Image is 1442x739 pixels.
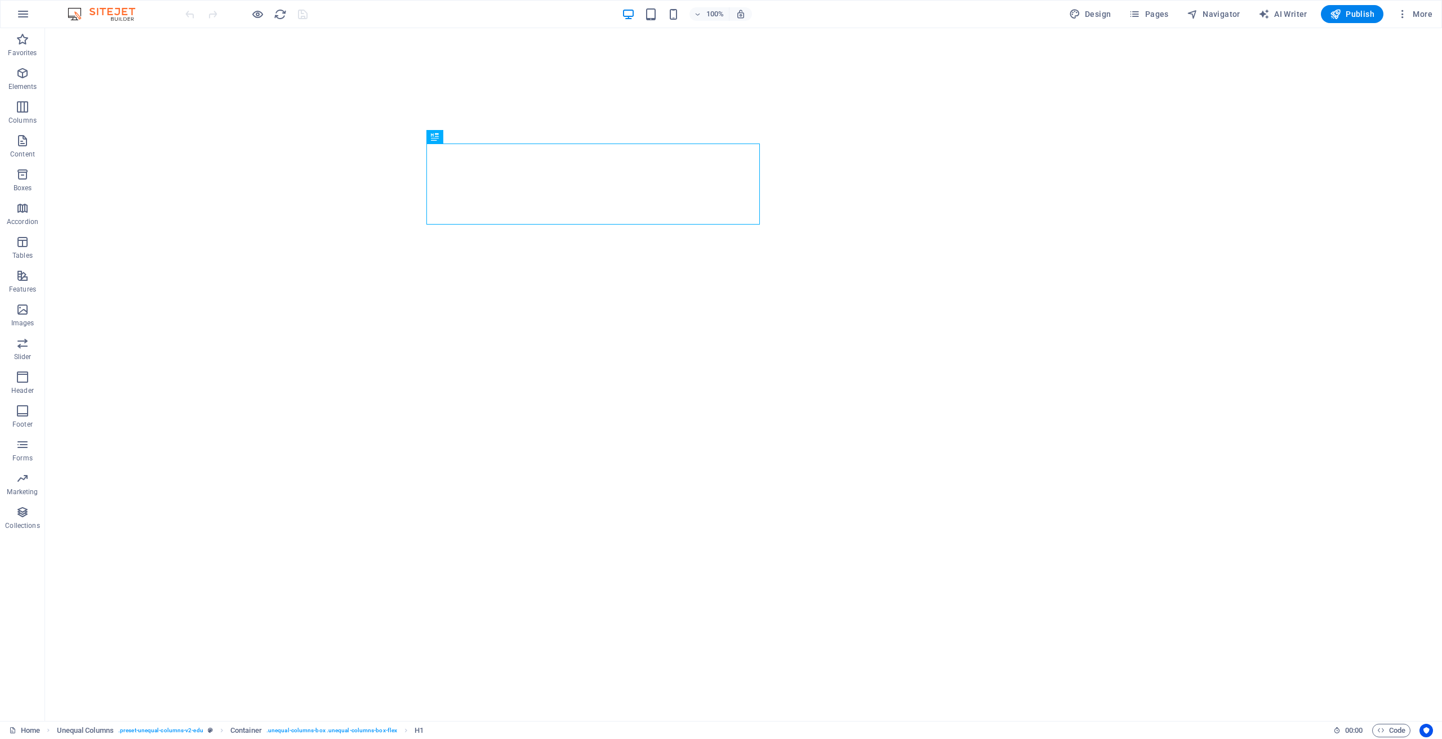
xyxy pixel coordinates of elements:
[1187,8,1240,20] span: Navigator
[1377,724,1405,737] span: Code
[14,352,32,361] p: Slider
[208,727,213,733] i: This element is a customizable preset
[251,7,264,21] button: Click here to leave preview mode and continue editing
[8,82,37,91] p: Elements
[57,724,114,737] span: Click to select. Double-click to edit
[266,724,397,737] span: . unequal-columns-box .unequal-columns-box-flex
[1330,8,1374,20] span: Publish
[7,487,38,496] p: Marketing
[415,724,424,737] span: Click to select. Double-click to edit
[273,7,287,21] button: reload
[1069,8,1111,20] span: Design
[118,724,203,737] span: . preset-unequal-columns-v2-edu
[5,521,39,530] p: Collections
[1182,5,1245,23] button: Navigator
[8,48,37,57] p: Favorites
[10,150,35,159] p: Content
[274,8,287,21] i: Reload page
[1258,8,1307,20] span: AI Writer
[1392,5,1437,23] button: More
[1345,724,1363,737] span: 00 00
[12,251,33,260] p: Tables
[7,217,38,226] p: Accordion
[1419,724,1433,737] button: Usercentrics
[230,724,262,737] span: Click to select. Double-click to edit
[706,7,724,21] h6: 100%
[1065,5,1116,23] button: Design
[1129,8,1168,20] span: Pages
[1397,8,1432,20] span: More
[8,116,37,125] p: Columns
[1065,5,1116,23] div: Design (Ctrl+Alt+Y)
[1333,724,1363,737] h6: Session time
[12,454,33,463] p: Forms
[1353,726,1355,734] span: :
[57,724,424,737] nav: breadcrumb
[12,420,33,429] p: Footer
[9,285,36,294] p: Features
[14,183,32,192] p: Boxes
[1321,5,1383,23] button: Publish
[1254,5,1312,23] button: AI Writer
[11,319,34,328] p: Images
[736,9,746,19] i: On resize automatically adjust zoom level to fit chosen device.
[1124,5,1173,23] button: Pages
[65,7,149,21] img: Editor Logo
[11,386,34,395] p: Header
[9,724,40,737] a: Click to cancel selection. Double-click to open Pages
[689,7,729,21] button: 100%
[1372,724,1410,737] button: Code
